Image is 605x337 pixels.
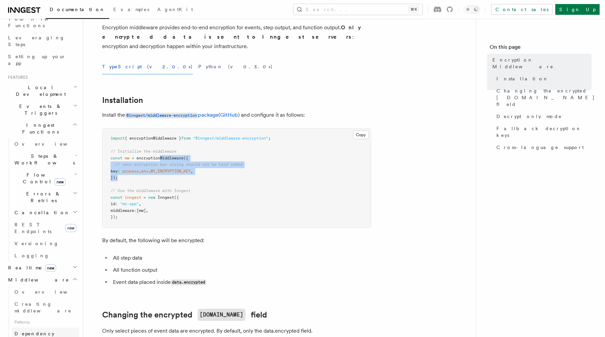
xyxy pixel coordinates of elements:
span: Realtime [5,264,56,271]
p: By default, the following will be encrypted: [102,236,371,245]
span: inngest [125,195,141,200]
a: Sign Up [555,4,600,15]
a: Overview [12,286,79,298]
p: Only select pieces of event data are encrypted. By default, only the data.encrypted field. [102,326,371,336]
span: new [45,264,56,272]
a: Cross-language support [494,141,592,153]
p: Encryption middleware provides end-to-end encryption for events, step output, and function output... [102,23,371,51]
p: Install the ( ) and configure it as follows: [102,110,371,120]
button: Local Development [5,81,79,100]
li: All function output [111,265,371,275]
button: Inngest Functions [5,119,79,138]
span: // your encryption key string should not be hard coded [115,162,242,167]
span: mw [125,156,129,160]
a: Decrypt only mode [494,110,592,122]
span: // Initialize the middleware [111,149,176,154]
code: @inngest/middleware-encryption [125,113,198,118]
button: Search...⌘K [293,4,422,15]
span: Leveraging Steps [8,35,65,47]
li: Event data placed inside [111,277,371,287]
span: new [65,224,76,232]
button: TypeScript (v2.0.0+) [102,59,193,74]
div: Inngest Functions [5,138,79,262]
button: Python (v0.3.0+) [198,59,273,74]
button: Realtimenew [5,262,79,274]
span: id [111,201,115,206]
span: ({ [174,195,179,200]
span: Flow Control [12,172,74,185]
a: Examples [109,2,153,18]
a: @inngest/middleware-encryptionpackage [125,112,218,118]
span: }); [111,175,118,180]
span: = [144,195,146,200]
span: }); [111,215,118,219]
button: Toggle dark mode [464,5,480,13]
a: Contact sales [491,4,553,15]
span: Steps & Workflows [12,153,75,166]
span: from [181,136,191,141]
span: ({ [184,156,188,160]
a: Creating middleware [12,298,79,317]
span: AgentKit [157,7,193,12]
span: REST Endpoints [14,222,51,234]
span: Inngest [158,195,174,200]
span: : [134,208,136,213]
button: Middleware [5,274,79,286]
span: new [148,195,155,200]
a: REST Endpointsnew [12,219,79,237]
span: Installation [496,75,549,82]
span: Cancellation [12,209,70,216]
h4: On this page [490,43,592,54]
span: const [111,156,122,160]
span: Decrypt only mode [496,113,562,120]
span: : [115,201,118,206]
span: Inngest Functions [5,122,73,135]
code: [DOMAIN_NAME] [198,309,245,321]
a: Encryption Middleware [490,54,592,73]
span: Overview [14,141,84,147]
a: Overview [12,138,79,150]
span: Fallback decryption keys [496,125,592,139]
button: Errors & Retries [12,188,79,207]
a: Changing the encrypted [DOMAIN_NAME] field [494,85,592,110]
span: , [191,169,193,174]
span: encryptionMiddleware [136,156,184,160]
a: Changing the encrypted[DOMAIN_NAME]field [102,309,267,321]
span: key [111,169,118,174]
button: Flow Controlnew [12,169,79,188]
span: env [141,169,148,174]
span: [mw] [136,208,146,213]
span: { encryptionMiddleware } [125,136,181,141]
span: Changing the encrypted [DOMAIN_NAME] field [496,87,595,108]
span: new [54,178,66,186]
a: Logging [12,250,79,262]
span: Logging [14,253,49,258]
span: Encryption Middleware [492,57,592,70]
button: Steps & Workflows [12,150,79,169]
a: Versioning [12,237,79,250]
li: All step data [111,253,371,263]
a: Installation [494,73,592,85]
a: Setting up your app [5,50,79,69]
span: Errors & Retries [12,190,73,204]
span: ; [268,136,271,141]
span: MY_ENCRYPTION_KEY [151,169,191,174]
span: . [139,169,141,174]
span: middleware [111,208,134,213]
a: Installation [102,96,143,105]
span: Creating middleware [14,301,72,313]
span: Middleware [5,276,69,283]
span: "my-app" [120,201,139,206]
span: const [111,195,122,200]
button: Cancellation [12,207,79,219]
a: Leveraging Steps [5,32,79,50]
span: Examples [113,7,149,12]
code: data.encrypted [171,279,206,285]
span: "@inngest/middleware-encryption" [193,136,268,141]
span: = [132,156,134,160]
span: Overview [14,289,84,295]
button: Copy [353,130,369,139]
span: Setting up your app [8,54,66,66]
a: Documentation [46,2,109,19]
span: Local Development [5,84,73,98]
